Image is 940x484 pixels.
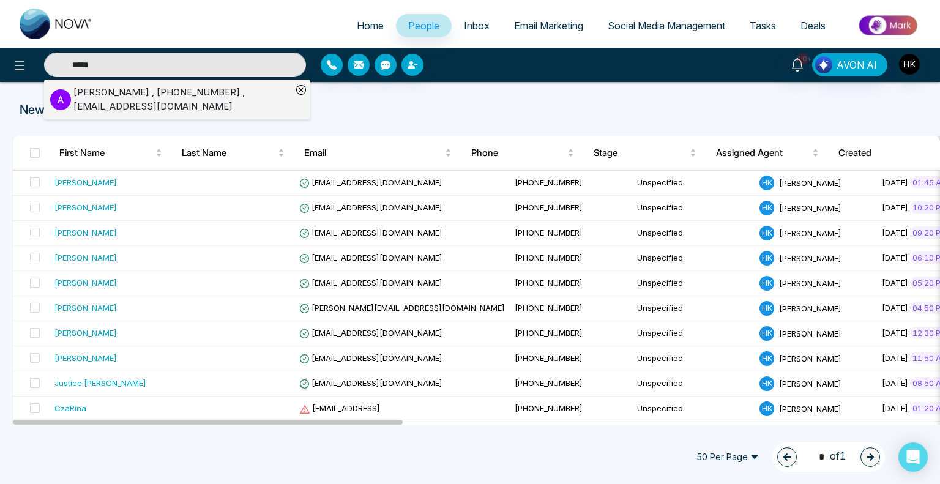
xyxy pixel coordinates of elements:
[898,442,928,472] div: Open Intercom Messenger
[515,278,583,288] span: [PHONE_NUMBER]
[632,171,755,196] td: Unspecified
[788,14,838,37] a: Deals
[800,20,826,32] span: Deals
[759,251,774,266] span: H K
[632,296,755,321] td: Unspecified
[59,146,153,160] span: First Name
[502,14,595,37] a: Email Marketing
[299,177,442,187] span: [EMAIL_ADDRESS][DOMAIN_NAME]
[299,303,505,313] span: [PERSON_NAME][EMAIL_ADDRESS][DOMAIN_NAME]
[716,146,810,160] span: Assigned Agent
[471,146,565,160] span: Phone
[172,136,294,170] th: Last Name
[54,377,146,389] div: Justice [PERSON_NAME]
[515,177,583,187] span: [PHONE_NUMBER]
[515,253,583,262] span: [PHONE_NUMBER]
[759,376,774,391] span: H K
[882,328,908,338] span: [DATE]
[299,378,442,388] span: [EMAIL_ADDRESS][DOMAIN_NAME]
[759,351,774,366] span: H K
[759,276,774,291] span: H K
[882,228,908,237] span: [DATE]
[20,100,920,119] p: New Leads
[632,196,755,221] td: Unspecified
[50,89,71,110] p: A
[515,328,583,338] span: [PHONE_NUMBER]
[54,352,117,364] div: [PERSON_NAME]
[54,402,86,414] div: CzaRina
[299,228,442,237] span: [EMAIL_ADDRESS][DOMAIN_NAME]
[632,346,755,371] td: Unspecified
[882,253,908,262] span: [DATE]
[837,58,877,72] span: AVON AI
[779,328,841,338] span: [PERSON_NAME]
[632,371,755,397] td: Unspecified
[515,403,583,413] span: [PHONE_NUMBER]
[882,378,908,388] span: [DATE]
[54,226,117,239] div: [PERSON_NAME]
[882,303,908,313] span: [DATE]
[464,20,490,32] span: Inbox
[594,146,687,160] span: Stage
[345,14,396,37] a: Home
[299,278,442,288] span: [EMAIL_ADDRESS][DOMAIN_NAME]
[737,14,788,37] a: Tasks
[882,203,908,212] span: [DATE]
[294,136,461,170] th: Email
[54,327,117,339] div: [PERSON_NAME]
[759,301,774,316] span: H K
[54,277,117,289] div: [PERSON_NAME]
[299,253,442,262] span: [EMAIL_ADDRESS][DOMAIN_NAME]
[899,54,920,75] img: User Avatar
[779,177,841,187] span: [PERSON_NAME]
[815,56,832,73] img: Lead Flow
[779,303,841,313] span: [PERSON_NAME]
[461,136,584,170] th: Phone
[608,20,725,32] span: Social Media Management
[452,14,502,37] a: Inbox
[515,353,583,363] span: [PHONE_NUMBER]
[779,278,841,288] span: [PERSON_NAME]
[515,203,583,212] span: [PHONE_NUMBER]
[759,326,774,341] span: H K
[54,302,117,314] div: [PERSON_NAME]
[779,253,841,262] span: [PERSON_NAME]
[514,20,583,32] span: Email Marketing
[759,201,774,215] span: H K
[882,353,908,363] span: [DATE]
[50,136,172,170] th: First Name
[706,136,829,170] th: Assigned Agent
[632,221,755,246] td: Unspecified
[304,146,442,160] span: Email
[73,86,292,113] div: [PERSON_NAME] , [PHONE_NUMBER] , [EMAIL_ADDRESS][DOMAIN_NAME]
[783,53,812,75] a: 10+
[54,251,117,264] div: [PERSON_NAME]
[779,203,841,212] span: [PERSON_NAME]
[182,146,275,160] span: Last Name
[357,20,384,32] span: Home
[299,353,442,363] span: [EMAIL_ADDRESS][DOMAIN_NAME]
[759,226,774,240] span: H K
[632,271,755,296] td: Unspecified
[20,9,93,39] img: Nova CRM Logo
[595,14,737,37] a: Social Media Management
[882,177,908,187] span: [DATE]
[299,403,380,413] span: [EMAIL_ADDRESS]
[759,401,774,416] span: H K
[779,378,841,388] span: [PERSON_NAME]
[54,201,117,214] div: [PERSON_NAME]
[299,328,442,338] span: [EMAIL_ADDRESS][DOMAIN_NAME]
[882,278,908,288] span: [DATE]
[759,176,774,190] span: H K
[54,176,117,188] div: [PERSON_NAME]
[632,321,755,346] td: Unspecified
[299,203,442,212] span: [EMAIL_ADDRESS][DOMAIN_NAME]
[882,403,908,413] span: [DATE]
[844,12,933,39] img: Market-place.gif
[632,246,755,271] td: Unspecified
[632,397,755,422] td: Unspecified
[779,228,841,237] span: [PERSON_NAME]
[396,14,452,37] a: People
[515,228,583,237] span: [PHONE_NUMBER]
[750,20,776,32] span: Tasks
